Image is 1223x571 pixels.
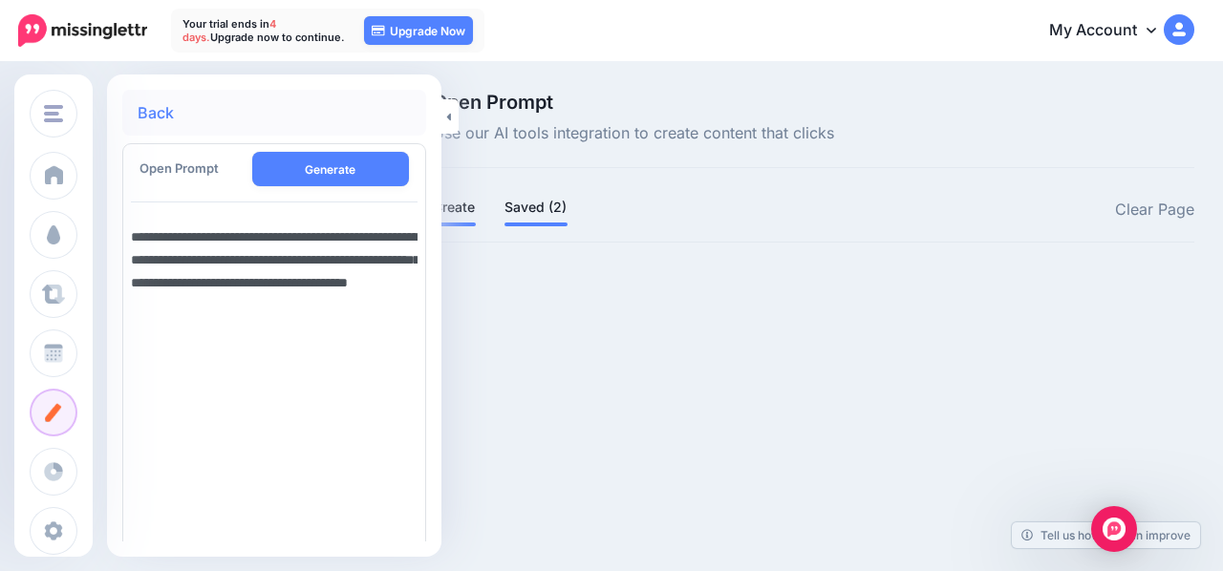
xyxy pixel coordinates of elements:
[182,17,276,44] span: 4 days.
[433,93,834,112] span: Open Prompt
[433,121,834,146] span: Use our AI tools integration to create content that clicks
[252,152,410,186] button: Generate
[138,105,174,120] a: Back
[364,16,473,45] a: Upgrade Now
[182,17,345,44] p: Your trial ends in Upgrade now to continue.
[1012,522,1200,548] a: Tell us how we can improve
[1091,506,1137,552] div: Open Intercom Messenger
[504,196,568,219] a: Saved (2)
[44,105,63,122] img: menu.png
[433,196,476,219] a: Create
[18,14,147,47] img: Missinglettr
[1115,198,1194,222] a: Clear Page
[139,160,219,176] span: Open Prompt
[1030,8,1194,54] a: My Account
